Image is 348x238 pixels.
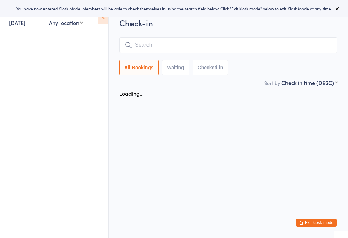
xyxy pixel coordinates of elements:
[11,5,337,11] div: You have now entered Kiosk Mode. Members will be able to check themselves in using the search fie...
[9,19,25,26] a: [DATE]
[119,60,159,75] button: All Bookings
[162,60,189,75] button: Waiting
[264,79,280,86] label: Sort by
[281,79,337,86] div: Check in time (DESC)
[119,17,337,28] h2: Check-in
[119,37,337,53] input: Search
[119,90,144,97] div: Loading...
[193,60,228,75] button: Checked in
[49,19,83,26] div: Any location
[296,219,337,227] button: Exit kiosk mode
